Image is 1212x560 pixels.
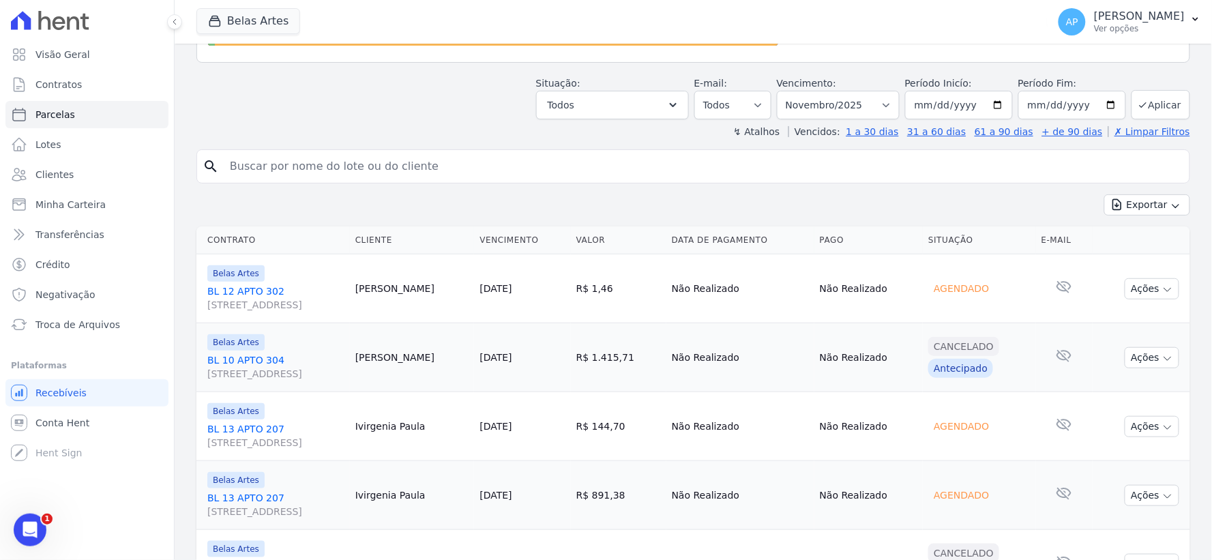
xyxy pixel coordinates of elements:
[479,421,512,432] a: [DATE]
[1108,126,1190,137] a: ✗ Limpar Filtros
[666,461,814,530] td: Não Realizado
[207,284,344,312] a: BL 12 APTO 302[STREET_ADDRESS]
[666,392,814,461] td: Não Realizado
[571,461,666,530] td: R$ 891,38
[35,138,61,151] span: Lotes
[207,265,265,282] span: Belas Artes
[548,97,574,113] span: Todos
[814,254,923,323] td: Não Realizado
[733,126,780,137] label: ↯ Atalhos
[1094,10,1185,23] p: [PERSON_NAME]
[1125,416,1179,437] button: Ações
[1036,226,1093,254] th: E-mail
[207,298,344,312] span: [STREET_ADDRESS]
[207,403,265,419] span: Belas Artes
[5,379,168,407] a: Recebíveis
[207,334,265,351] span: Belas Artes
[207,491,344,518] a: BL 13 APTO 207[STREET_ADDRESS]
[571,226,666,254] th: Valor
[35,48,90,61] span: Visão Geral
[207,353,344,381] a: BL 10 APTO 304[STREET_ADDRESS]
[5,251,168,278] a: Crédito
[928,486,994,505] div: Agendado
[814,323,923,392] td: Não Realizado
[975,126,1033,137] a: 61 a 90 dias
[1066,17,1078,27] span: AP
[923,226,1036,254] th: Situação
[928,337,999,356] div: Cancelado
[1132,90,1190,119] button: Aplicar
[35,318,120,331] span: Troca de Arquivos
[666,323,814,392] td: Não Realizado
[350,226,475,254] th: Cliente
[928,417,994,436] div: Agendado
[14,514,46,546] iframe: Intercom live chat
[11,357,163,374] div: Plataformas
[814,392,923,461] td: Não Realizado
[350,323,475,392] td: [PERSON_NAME]
[5,409,168,437] a: Conta Hent
[479,283,512,294] a: [DATE]
[907,126,966,137] a: 31 a 60 dias
[1042,126,1103,137] a: + de 90 dias
[905,78,972,89] label: Período Inicío:
[571,323,666,392] td: R$ 1.415,71
[814,461,923,530] td: Não Realizado
[207,422,344,450] a: BL 13 APTO 207[STREET_ADDRESS]
[536,91,689,119] button: Todos
[571,254,666,323] td: R$ 1,46
[203,158,219,175] i: search
[1094,23,1185,34] p: Ver opções
[928,359,993,378] div: Antecipado
[35,386,87,400] span: Recebíveis
[196,226,350,254] th: Contrato
[666,254,814,323] td: Não Realizado
[35,288,95,301] span: Negativação
[350,254,475,323] td: [PERSON_NAME]
[814,226,923,254] th: Pago
[474,226,570,254] th: Vencimento
[479,352,512,363] a: [DATE]
[35,108,75,121] span: Parcelas
[694,78,728,89] label: E-mail:
[1018,76,1126,91] label: Período Fim:
[35,78,82,91] span: Contratos
[5,41,168,68] a: Visão Geral
[5,281,168,308] a: Negativação
[207,367,344,381] span: [STREET_ADDRESS]
[666,226,814,254] th: Data de Pagamento
[35,258,70,271] span: Crédito
[222,153,1184,180] input: Buscar por nome do lote ou do cliente
[5,311,168,338] a: Troca de Arquivos
[5,71,168,98] a: Contratos
[350,461,475,530] td: Ivirgenia Paula
[42,514,53,525] span: 1
[777,78,836,89] label: Vencimento:
[846,126,899,137] a: 1 a 30 dias
[35,198,106,211] span: Minha Carteira
[5,131,168,158] a: Lotes
[35,168,74,181] span: Clientes
[207,505,344,518] span: [STREET_ADDRESS]
[928,279,994,298] div: Agendado
[1125,347,1179,368] button: Ações
[5,191,168,218] a: Minha Carteira
[788,126,840,137] label: Vencidos:
[5,221,168,248] a: Transferências
[5,161,168,188] a: Clientes
[1104,194,1190,216] button: Exportar
[5,101,168,128] a: Parcelas
[479,490,512,501] a: [DATE]
[1125,485,1179,506] button: Ações
[350,392,475,461] td: Ivirgenia Paula
[35,416,89,430] span: Conta Hent
[35,228,104,241] span: Transferências
[1048,3,1212,41] button: AP [PERSON_NAME] Ver opções
[536,78,580,89] label: Situação:
[207,541,265,557] span: Belas Artes
[196,8,300,34] button: Belas Artes
[207,436,344,450] span: [STREET_ADDRESS]
[207,472,265,488] span: Belas Artes
[1125,278,1179,299] button: Ações
[571,392,666,461] td: R$ 144,70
